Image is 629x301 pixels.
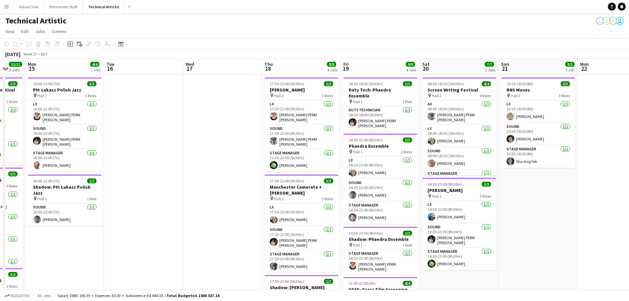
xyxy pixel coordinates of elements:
[33,81,60,86] span: 16:00-23:00 (7h)
[349,81,383,86] span: 14:30-18:00 (3h30m)
[9,62,22,67] span: 11/11
[566,67,574,72] div: 1 Job
[343,143,417,149] h3: Phaedra Ensemble
[185,65,194,72] span: 17
[349,281,375,286] span: 17:00-22:00 (5h)
[87,196,96,201] span: 1 Role
[422,201,496,223] app-card-role: LX1/114:30-23:00 (8h30m)[PERSON_NAME]
[8,272,17,277] span: 3/3
[37,93,47,98] span: Hall 1
[22,52,38,56] span: Week 37
[270,178,304,183] span: 17:30-23:00 (5h30m)
[87,81,96,86] span: 3/3
[106,65,114,72] span: 16
[21,28,29,34] span: Edit
[28,204,102,226] app-card-role: Sound1/116:00-23:00 (7h)[PERSON_NAME]
[264,250,338,273] app-card-role: Stage Manager1/117:30-23:00 (5h30m)[PERSON_NAME]
[264,284,338,290] h3: Shadow: [PERSON_NAME]
[5,51,20,57] div: [DATE]
[343,227,417,274] app-job-card: 14:30-23:00 (8h30m)1/1Shadow: Phaedra Ensemble Hall 11 RoleStage Manager1/114:30-23:00 (8h30m)[PE...
[353,99,363,104] span: Hall 1
[33,27,48,36] a: Jobs
[52,28,67,34] span: Comms
[186,61,194,67] span: Wed
[41,52,48,56] div: BST
[264,87,338,93] h3: [PERSON_NAME]
[83,0,125,13] button: Technical Artistic
[90,62,99,67] span: 4/4
[507,81,533,86] span: 10:30-18:30 (8h)
[501,77,575,168] div: 10:30-18:30 (8h)3/3RNS Moves Hall 13 RolesLX1/110:30-18:30 (8h)[PERSON_NAME]Sound1/110:30-18:30 (...
[402,243,412,247] span: 1 Role
[403,81,412,86] span: 1/1
[324,81,333,86] span: 3/3
[603,17,611,25] app-user-avatar: Liveforce Admin
[28,174,102,226] app-job-card: 16:00-23:00 (7h)1/1Shadow: PH: Lukasz Polish Jazz Hall 11 RoleSound1/116:00-23:00 (7h)[PERSON_NAME]
[6,284,17,289] span: 3 Roles
[428,81,464,86] span: 08:00-18:30 (10h30m)
[432,194,441,199] span: Hall 1
[343,61,349,67] span: Fri
[264,174,338,272] div: 17:30-23:00 (5h30m)3/3Manchester Camerata + [PERSON_NAME] Hall 13 RolesLX1/117:30-23:00 (5h30m)[P...
[8,171,17,176] span: 5/5
[422,77,496,175] app-job-card: 08:00-18:30 (10h30m)4/4Screen Writing Festival Hall 24 RolesAV1/108:00-18:30 (10h30m)[PERSON_NAME...
[406,67,416,72] div: 4 Jobs
[3,292,31,299] button: Budgeted
[343,77,417,131] div: 14:30-18:00 (3h30m)1/1Duty Tech: Phaedra Ensemble Hall 11 RoleDuty Technician1/114:30-18:00 (3h30...
[609,17,617,25] app-user-avatar: Liveforce Admin
[482,182,491,187] span: 3/3
[559,93,570,98] span: 3 Roles
[28,61,36,67] span: Mon
[422,248,496,270] app-card-role: Stage Manager1/114:30-23:00 (8h30m)[PERSON_NAME]
[422,100,496,125] app-card-role: AV1/108:00-18:30 (10h30m)[PERSON_NAME] PERM [PERSON_NAME]
[406,62,415,67] span: 9/9
[501,87,575,93] h3: RNS Moves
[270,81,304,86] span: 17:30-23:00 (5h30m)
[482,81,491,86] span: 4/4
[343,133,417,224] app-job-card: 14:30-23:00 (8h30m)3/3Phaedra Ensemble Hall 13 RolesLX1/114:30-23:00 (8h30m)[PERSON_NAME]Sound1/1...
[18,27,31,36] a: Edit
[5,16,66,26] h1: Technical Artistic
[343,106,417,131] app-card-role: Duty Technician1/114:30-18:00 (3h30m)[PERSON_NAME] PERM [PERSON_NAME]
[85,93,96,98] span: 3 Roles
[343,236,417,242] h3: Shadow: Phaedra Ensemble
[322,93,333,98] span: 3 Roles
[485,62,494,67] span: 7/7
[264,184,338,196] h3: Manchester Camerata + [PERSON_NAME]
[616,17,624,25] app-user-avatar: Liveforce Admin
[37,196,47,201] span: Hall 1
[353,149,363,154] span: Hall 1
[422,178,496,270] app-job-card: 14:30-23:00 (8h30m)3/3[PERSON_NAME] Hall 13 RolesLX1/114:30-23:00 (8h30m)[PERSON_NAME]Sound1/114:...
[322,196,333,201] span: 3 Roles
[264,77,338,172] div: 17:30-23:00 (5h30m)3/3[PERSON_NAME] Hall 23 RolesLX1/117:30-23:00 (5h30m)[PERSON_NAME] PERM [PERS...
[580,61,589,67] span: Mon
[422,223,496,248] app-card-role: Sound1/114:30-23:00 (8h30m)[PERSON_NAME] PERM [PERSON_NAME]
[324,178,333,183] span: 3/3
[28,87,102,93] h3: PH: Lukasz Polish Jazz
[485,67,495,72] div: 2 Jobs
[28,100,102,125] app-card-role: LX1/116:00-23:00 (7h)[PERSON_NAME] PERM [PERSON_NAME]
[422,125,496,147] app-card-role: LX1/108:00-18:30 (10h30m)[PERSON_NAME]
[501,100,575,123] app-card-role: LX1/110:30-18:30 (8h)[PERSON_NAME]
[500,65,509,72] span: 21
[501,145,575,168] app-card-role: Stage Manager1/110:30-18:30 (8h)Shu-Ang Yeh
[9,67,22,72] div: 3 Jobs
[5,28,15,34] span: View
[501,61,509,67] span: Sun
[3,27,17,36] a: View
[324,279,333,284] span: 1/1
[107,61,114,67] span: Tue
[403,281,412,286] span: 4/4
[501,123,575,145] app-card-role: Sound1/110:30-18:30 (8h)[PERSON_NAME]
[264,149,338,172] app-card-role: Stage Manager1/117:30-23:00 (5h30m)[PERSON_NAME]
[166,293,219,298] span: Total Budgeted £888 027.14
[349,137,383,142] span: 14:30-23:00 (8h30m)
[343,157,417,179] app-card-role: LX1/114:30-23:00 (8h30m)[PERSON_NAME]
[511,93,520,98] span: Hall 1
[561,81,570,86] span: 3/3
[270,279,304,284] span: 17:30-23:00 (5h30m)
